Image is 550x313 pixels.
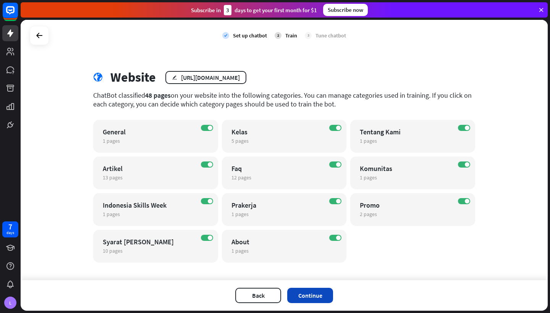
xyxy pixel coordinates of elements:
span: 1 pages [103,211,120,218]
button: Continue [287,288,333,303]
span: 1 pages [360,137,377,144]
div: days [6,230,14,236]
span: 1 pages [231,247,249,254]
span: 1 pages [231,211,249,218]
div: Subscribe now [323,4,368,16]
div: About [231,237,324,246]
span: 12 pages [231,174,251,181]
div: Promo [360,201,452,210]
i: edit [172,75,177,80]
div: Prakerja [231,201,324,210]
i: globe [93,73,103,82]
div: Kelas [231,127,324,136]
span: 13 pages [103,174,123,181]
div: General [103,127,195,136]
div: Tune chatbot [315,32,346,39]
span: 48 pages [145,91,171,100]
div: 2 [275,32,281,39]
span: 5 pages [231,137,249,144]
div: Komunitas [360,164,452,173]
div: Subscribe in days to get your first month for $1 [191,5,317,15]
i: check [222,32,229,39]
div: 3 [305,32,312,39]
span: 1 pages [360,174,377,181]
span: 1 pages [103,137,120,144]
div: L [4,297,16,309]
div: 3 [224,5,231,15]
div: Syarat [PERSON_NAME] [103,237,195,246]
div: Tentang Kami [360,127,452,136]
button: Open LiveChat chat widget [6,3,29,26]
div: Train [285,32,297,39]
button: Back [235,288,281,303]
div: Set up chatbot [233,32,267,39]
div: [URL][DOMAIN_NAME] [181,74,240,81]
div: Website [110,69,156,85]
div: ChatBot classified on your website into the following categories. You can manage categories used ... [93,91,475,108]
span: 10 pages [103,247,123,254]
div: Indonesia Skills Week [103,201,195,210]
div: Artikel [103,164,195,173]
span: 2 pages [360,211,377,218]
div: Faq [231,164,324,173]
div: 7 [8,223,12,230]
a: 7 days [2,221,18,237]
